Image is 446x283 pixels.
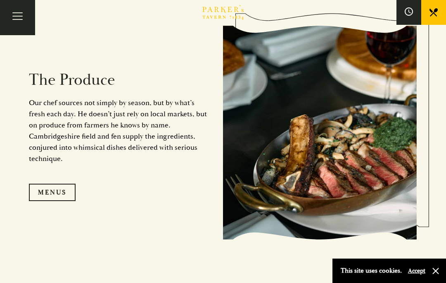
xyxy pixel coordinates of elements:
[408,267,425,275] button: Accept
[29,184,76,201] a: Menus
[341,265,402,277] p: This site uses cookies.
[29,71,211,90] h2: The Produce
[29,97,211,164] p: Our chef sources not simply by season, but by what’s fresh each day. He doesn’t just rely on loca...
[432,267,440,275] button: Close and accept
